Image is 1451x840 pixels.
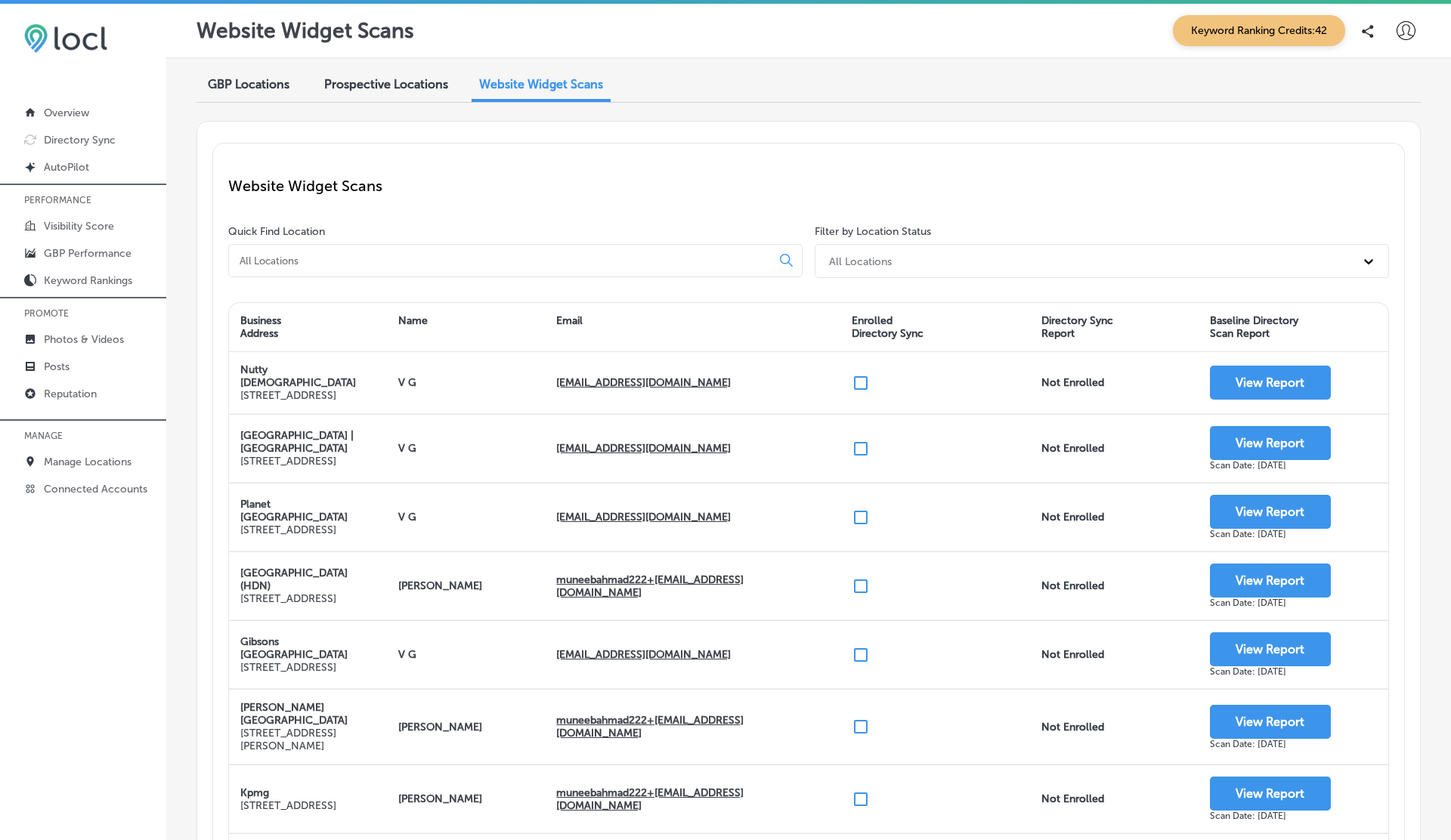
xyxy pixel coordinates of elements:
p: Visibility Score [44,220,114,233]
p: Directory Sync [44,134,116,147]
strong: V G [398,376,416,389]
div: Email [556,314,583,327]
button: View Report [1210,495,1331,529]
strong: muneebahmad222+[EMAIL_ADDRESS][DOMAIN_NAME] [556,573,744,599]
p: GBP Performance [44,247,131,260]
p: [STREET_ADDRESS] [240,799,336,812]
a: View Report [1210,575,1331,588]
div: Not Enrolled [1030,690,1199,764]
span: GBP Locations [208,77,289,91]
strong: [PERSON_NAME] [398,792,482,805]
strong: Gibsons [GEOGRAPHIC_DATA] [240,635,348,661]
span: Prospective Locations [324,77,448,91]
strong: muneebahmad222+[EMAIL_ADDRESS][DOMAIN_NAME] [556,714,744,740]
p: [STREET_ADDRESS] [240,661,376,674]
div: Scan Date: [DATE] [1210,529,1331,539]
strong: [EMAIL_ADDRESS][DOMAIN_NAME] [556,511,731,523]
label: Quick Find Location [228,225,325,238]
a: View Report [1210,716,1331,729]
div: Scan Date: [DATE] [1210,811,1331,821]
strong: V G [398,648,416,661]
strong: Kpmg [240,786,269,799]
strong: [GEOGRAPHIC_DATA] (HDN) [240,567,348,592]
strong: muneebahmad222+[EMAIL_ADDRESS][DOMAIN_NAME] [556,786,744,812]
span: Website Widget Scans [479,77,603,91]
div: Baseline Directory Scan Report [1210,314,1298,340]
p: Photos & Videos [44,333,124,346]
strong: Nutty [DEMOGRAPHIC_DATA] [240,363,356,389]
div: All Locations [829,255,892,267]
button: View Report [1210,632,1331,666]
p: AutoPilot [44,161,89,174]
button: View Report [1210,705,1331,739]
button: View Report [1210,777,1331,811]
strong: Planet [GEOGRAPHIC_DATA] [240,498,348,523]
p: Website Widget Scans [196,18,414,43]
div: Scan Date: [DATE] [1210,598,1331,608]
img: 6efc1275baa40be7c98c3b36c6bfde44.png [24,23,107,53]
div: Not Enrolled [1030,483,1199,551]
strong: [EMAIL_ADDRESS][DOMAIN_NAME] [556,648,731,661]
p: Reputation [44,388,97,400]
div: Name [398,314,428,327]
label: Filter by Location Status [815,225,931,238]
strong: [PERSON_NAME] [398,579,482,592]
button: View Report [1210,426,1331,460]
div: Not Enrolled [1030,765,1199,832]
div: Scan Date: [DATE] [1210,739,1331,749]
p: Manage Locations [44,456,131,468]
span: Keyword Ranking Credits: 42 [1173,15,1345,46]
strong: [PERSON_NAME][GEOGRAPHIC_DATA] [240,701,348,727]
button: View Report [1210,366,1331,400]
div: Directory Sync Report [1041,314,1113,340]
div: Not Enrolled [1030,552,1199,619]
a: View Report [1210,788,1331,801]
a: View Report [1210,437,1331,450]
div: Not Enrolled [1030,621,1199,688]
p: [STREET_ADDRESS] [240,389,376,402]
div: Not Enrolled [1030,352,1199,413]
button: View Report [1210,564,1331,598]
p: [STREET_ADDRESS] [240,523,376,536]
strong: V G [398,442,416,455]
a: View Report [1210,377,1331,390]
input: All Locations [238,254,768,267]
p: Website Widget Scans [228,177,1389,195]
strong: [EMAIL_ADDRESS][DOMAIN_NAME] [556,376,731,389]
strong: [GEOGRAPHIC_DATA] | [GEOGRAPHIC_DATA] [240,429,354,455]
div: Scan Date: [DATE] [1210,460,1331,471]
a: View Report [1210,506,1331,519]
strong: V G [398,511,416,523]
div: Not Enrolled [1030,415,1199,482]
div: Scan Date: [DATE] [1210,666,1331,677]
p: Overview [44,107,89,119]
p: Connected Accounts [44,483,147,496]
a: View Report [1210,644,1331,656]
strong: [PERSON_NAME] [398,721,482,733]
div: Enrolled Directory Sync [852,314,924,340]
p: [STREET_ADDRESS] [240,455,376,468]
strong: [EMAIL_ADDRESS][DOMAIN_NAME] [556,442,731,455]
p: [STREET_ADDRESS][PERSON_NAME] [240,727,376,752]
div: Business Address [240,314,281,340]
p: [STREET_ADDRESS] [240,592,376,605]
p: Posts [44,360,70,373]
p: Keyword Rankings [44,274,132,287]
